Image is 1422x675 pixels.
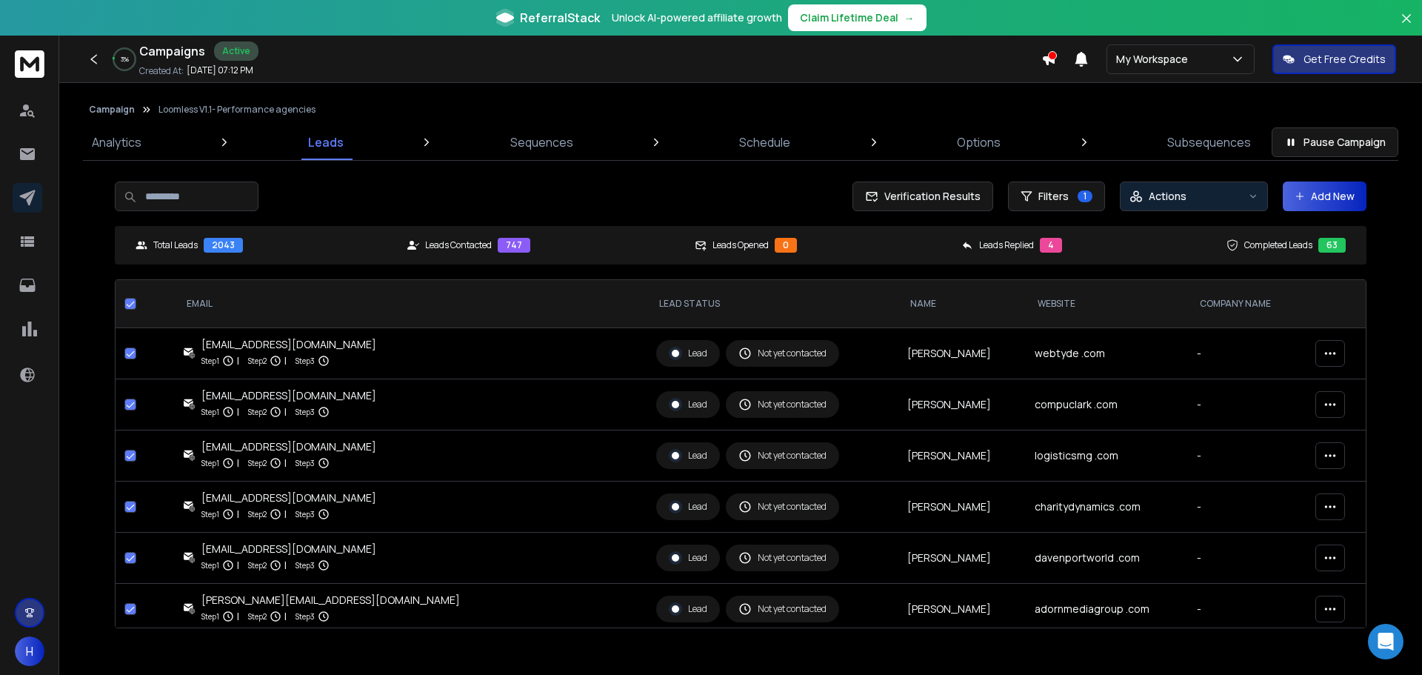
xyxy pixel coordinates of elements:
[1026,430,1188,482] td: logisticsmg .com
[284,353,287,368] p: |
[201,542,376,556] div: [EMAIL_ADDRESS][DOMAIN_NAME]
[153,239,198,251] p: Total Leads
[15,636,44,666] button: H
[948,124,1009,160] a: Options
[237,353,239,368] p: |
[237,558,239,573] p: |
[1188,482,1306,533] td: -
[296,507,315,522] p: Step 3
[92,133,141,151] p: Analytics
[158,104,316,116] p: Loomless V1.1- Performance agencies
[501,124,582,160] a: Sequences
[1008,182,1105,211] button: Filters1
[248,507,267,522] p: Step 2
[738,500,827,513] div: Not yet contacted
[201,337,376,352] div: [EMAIL_ADDRESS][DOMAIN_NAME]
[201,609,219,624] p: Step 1
[898,379,1025,430] td: [PERSON_NAME]
[1116,52,1194,67] p: My Workspace
[498,238,530,253] div: 747
[1283,182,1366,211] button: Add New
[979,239,1034,251] p: Leads Replied
[296,558,315,573] p: Step 3
[284,558,287,573] p: |
[775,238,797,253] div: 0
[248,558,267,573] p: Step 2
[1026,379,1188,430] td: compuclark .com
[175,280,647,328] th: EMAIL
[237,405,239,419] p: |
[612,10,782,25] p: Unlock AI-powered affiliate growth
[187,64,253,76] p: [DATE] 07:12 PM
[296,353,315,368] p: Step 3
[788,4,927,31] button: Claim Lifetime Deal→
[1167,133,1251,151] p: Subsequences
[201,439,376,454] div: [EMAIL_ADDRESS][DOMAIN_NAME]
[1188,533,1306,584] td: -
[669,398,707,411] div: Lead
[669,347,707,360] div: Lead
[1040,238,1062,253] div: 4
[201,456,219,470] p: Step 1
[1188,379,1306,430] td: -
[1188,430,1306,482] td: -
[647,280,898,328] th: LEAD STATUS
[83,124,150,160] a: Analytics
[739,133,790,151] p: Schedule
[248,609,267,624] p: Step 2
[738,398,827,411] div: Not yet contacted
[121,55,129,64] p: 3 %
[1026,584,1188,635] td: adornmediagroup .com
[898,430,1025,482] td: [PERSON_NAME]
[284,405,287,419] p: |
[957,133,1001,151] p: Options
[201,593,460,608] div: [PERSON_NAME][EMAIL_ADDRESS][DOMAIN_NAME]
[214,41,258,61] div: Active
[1188,280,1306,328] th: Company Name
[852,182,993,211] button: Verification Results
[1158,124,1260,160] a: Subsequences
[201,507,219,522] p: Step 1
[898,533,1025,584] td: [PERSON_NAME]
[139,42,205,60] h1: Campaigns
[284,456,287,470] p: |
[738,551,827,565] div: Not yet contacted
[1149,189,1186,204] p: Actions
[1272,44,1396,74] button: Get Free Credits
[898,280,1025,328] th: NAME
[898,482,1025,533] td: [PERSON_NAME]
[510,133,573,151] p: Sequences
[669,602,707,616] div: Lead
[237,456,239,470] p: |
[284,507,287,522] p: |
[201,558,219,573] p: Step 1
[204,238,243,253] div: 2043
[1026,482,1188,533] td: charitydynamics .com
[520,9,600,27] span: ReferralStack
[237,609,239,624] p: |
[296,609,315,624] p: Step 3
[738,602,827,616] div: Not yet contacted
[299,124,353,160] a: Leads
[1397,9,1416,44] button: Close banner
[248,405,267,419] p: Step 2
[904,10,915,25] span: →
[738,449,827,462] div: Not yet contacted
[1318,238,1346,253] div: 63
[1272,127,1398,157] button: Pause Campaign
[898,328,1025,379] td: [PERSON_NAME]
[1303,52,1386,67] p: Get Free Credits
[284,609,287,624] p: |
[139,65,184,77] p: Created At:
[248,456,267,470] p: Step 2
[1244,239,1312,251] p: Completed Leads
[1368,624,1403,659] div: Open Intercom Messenger
[201,405,219,419] p: Step 1
[308,133,344,151] p: Leads
[712,239,769,251] p: Leads Opened
[201,491,376,505] div: [EMAIL_ADDRESS][DOMAIN_NAME]
[730,124,799,160] a: Schedule
[1078,190,1092,202] span: 1
[201,353,219,368] p: Step 1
